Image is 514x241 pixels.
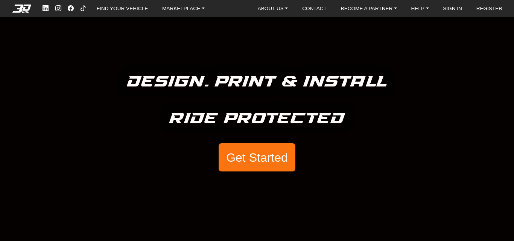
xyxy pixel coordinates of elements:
h5: Design. Print & Install [127,70,387,94]
button: Get Started [219,143,295,172]
a: REGISTER [473,4,506,14]
a: HELP [408,4,432,14]
a: MARKETPLACE [159,4,208,14]
a: BECOME A PARTNER [338,4,400,14]
a: SIGN IN [440,4,465,14]
a: FIND YOUR VEHICLE [94,4,151,14]
a: CONTACT [299,4,330,14]
h5: Ride Protected [169,106,345,131]
a: ABOUT US [255,4,291,14]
